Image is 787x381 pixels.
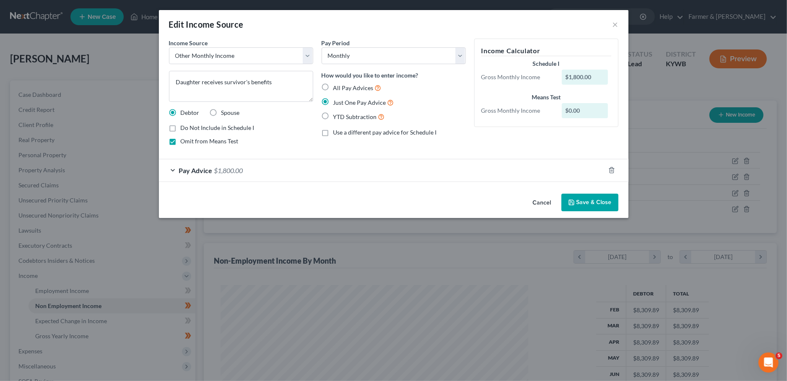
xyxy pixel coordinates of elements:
[169,18,244,30] div: Edit Income Source
[333,99,386,106] span: Just One Pay Advice
[169,39,208,47] span: Income Source
[561,194,618,211] button: Save & Close
[214,166,243,174] span: $1,800.00
[181,124,255,131] span: Do Not Include in Schedule I
[179,166,213,174] span: Pay Advice
[613,19,618,29] button: ×
[481,46,611,56] h5: Income Calculator
[776,352,782,359] span: 5
[477,106,558,115] div: Gross Monthly Income
[181,109,200,116] span: Debtor
[526,194,558,211] button: Cancel
[481,93,611,101] div: Means Test
[481,60,611,68] div: Schedule I
[181,137,239,145] span: Omit from Means Test
[562,70,608,85] div: $1,800.00
[333,113,377,120] span: YTD Subtraction
[477,73,558,81] div: Gross Monthly Income
[322,39,350,47] label: Pay Period
[562,103,608,118] div: $0.00
[333,129,437,136] span: Use a different pay advice for Schedule I
[322,71,418,80] label: How would you like to enter income?
[758,352,779,373] iframe: Intercom live chat
[333,84,374,91] span: All Pay Advices
[221,109,240,116] span: Spouse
